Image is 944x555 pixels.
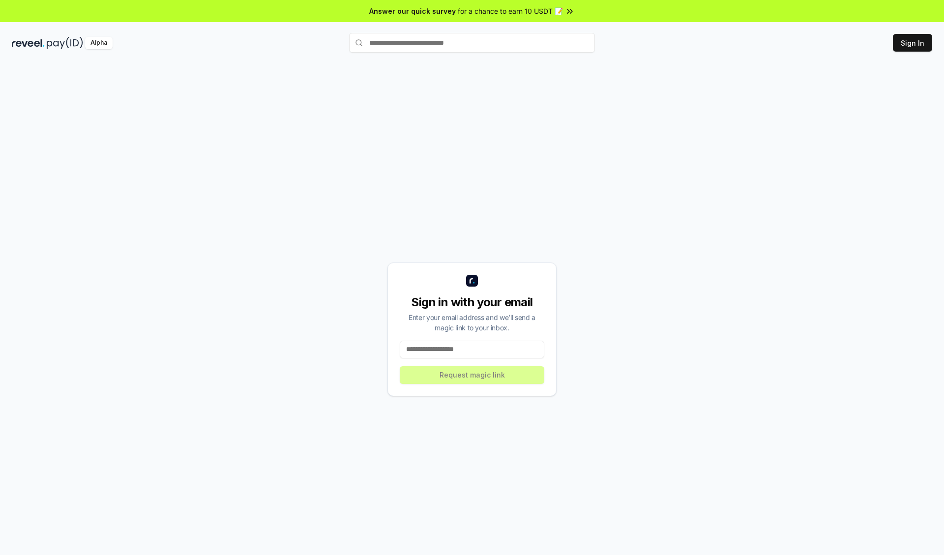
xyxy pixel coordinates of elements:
div: Enter your email address and we’ll send a magic link to your inbox. [400,312,544,333]
span: Answer our quick survey [369,6,456,16]
div: Sign in with your email [400,294,544,310]
img: logo_small [466,275,478,287]
img: pay_id [47,37,83,49]
button: Sign In [893,34,932,52]
img: reveel_dark [12,37,45,49]
div: Alpha [85,37,113,49]
span: for a chance to earn 10 USDT 📝 [458,6,563,16]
